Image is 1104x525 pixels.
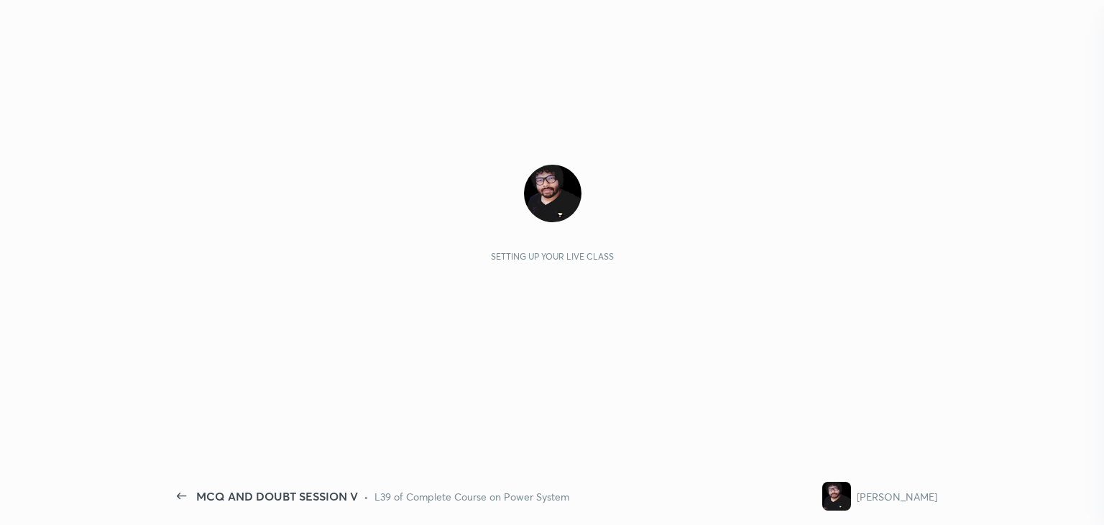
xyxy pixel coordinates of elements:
div: • [364,489,369,504]
div: [PERSON_NAME] [857,489,937,504]
div: MCQ AND DOUBT SESSION V [196,488,358,505]
div: Setting up your live class [491,251,614,262]
img: 5ced908ece4343448b4c182ab94390f6.jpg [822,482,851,511]
div: L39 of Complete Course on Power System [374,489,569,504]
img: 5ced908ece4343448b4c182ab94390f6.jpg [524,165,581,222]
